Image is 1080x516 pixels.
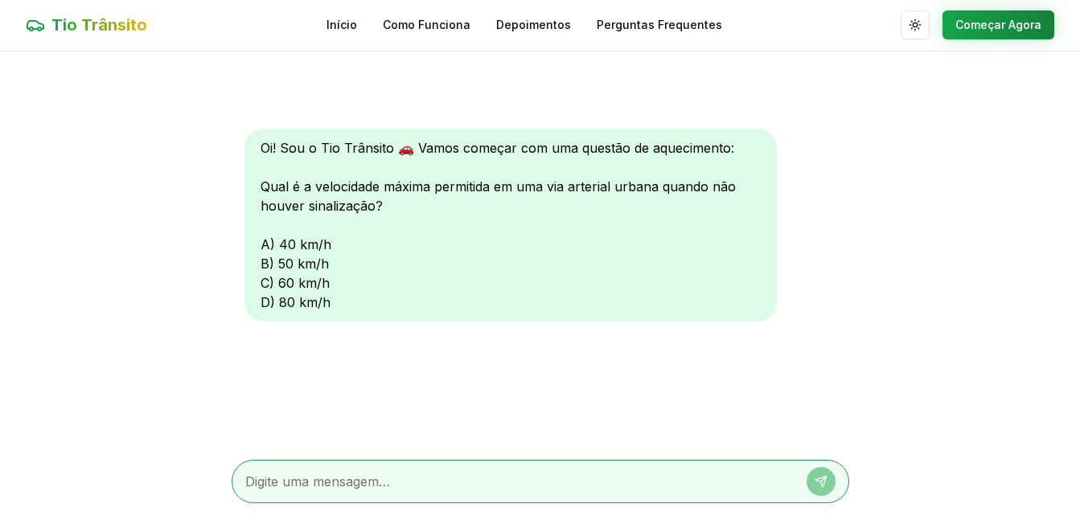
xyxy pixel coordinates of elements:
[597,17,722,33] a: Perguntas Frequentes
[496,17,571,33] a: Depoimentos
[942,10,1054,39] button: Começar Agora
[51,14,147,36] span: Tio Trânsito
[26,14,147,36] a: Tio Trânsito
[383,17,470,33] a: Como Funciona
[244,129,777,321] div: Oi! Sou o Tio Trânsito 🚗 Vamos começar com uma questão de aquecimento: Qual é a velocidade máxima...
[326,17,357,33] a: Início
